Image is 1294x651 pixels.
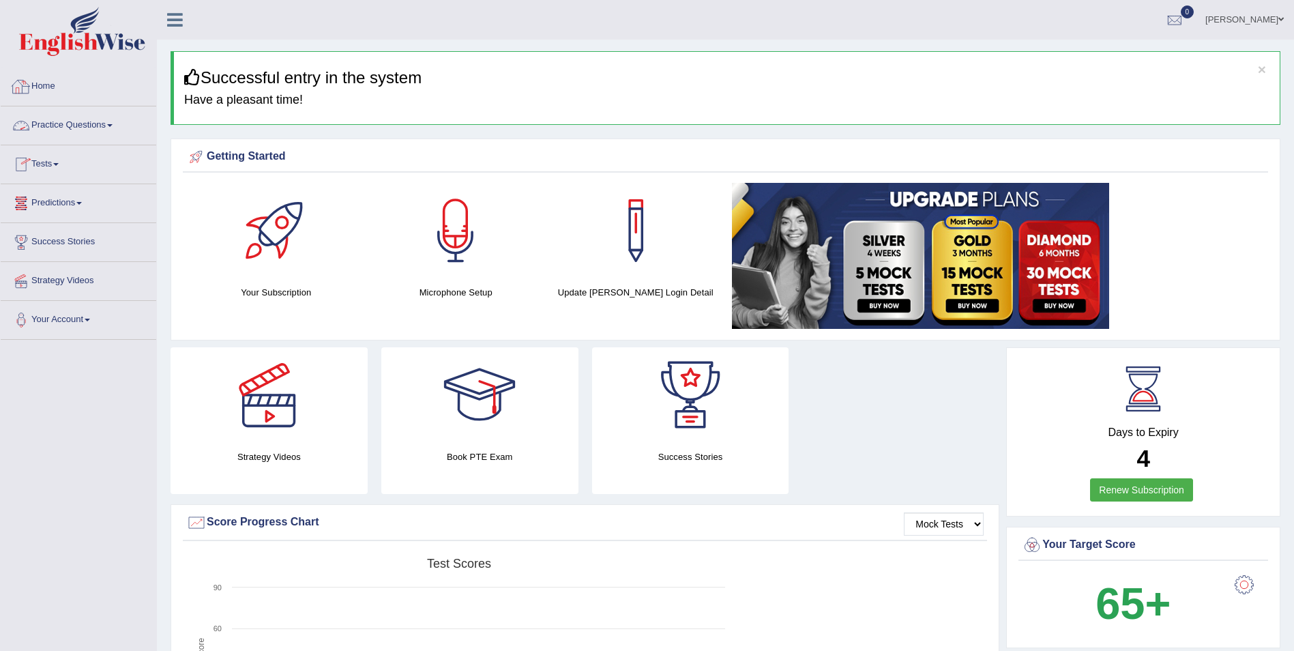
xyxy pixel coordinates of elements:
[1136,445,1149,472] b: 4
[193,285,359,300] h4: Your Subscription
[1,145,156,179] a: Tests
[1,184,156,218] a: Predictions
[184,69,1269,87] h3: Successful entry in the system
[1,106,156,141] a: Practice Questions
[1096,579,1171,628] b: 65+
[186,147,1265,167] div: Getting Started
[732,183,1109,329] img: small5.jpg
[1022,535,1265,555] div: Your Target Score
[553,285,718,300] h4: Update [PERSON_NAME] Login Detail
[1,262,156,296] a: Strategy Videos
[1,68,156,102] a: Home
[1,223,156,257] a: Success Stories
[427,557,491,570] tspan: Test scores
[214,624,222,633] text: 60
[214,583,222,592] text: 90
[184,93,1269,107] h4: Have a pleasant time!
[372,285,538,300] h4: Microphone Setup
[1022,426,1265,439] h4: Days to Expiry
[1090,478,1193,502] a: Renew Subscription
[1258,62,1266,76] button: ×
[186,512,984,533] div: Score Progress Chart
[1181,5,1194,18] span: 0
[1,301,156,335] a: Your Account
[381,450,578,464] h4: Book PTE Exam
[592,450,789,464] h4: Success Stories
[171,450,368,464] h4: Strategy Videos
